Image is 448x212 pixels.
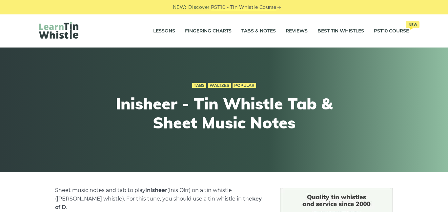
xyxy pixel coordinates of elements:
h1: Inisheer - Tin Whistle Tab & Sheet Music Notes [103,94,345,132]
a: Waltzes [208,83,231,88]
a: Reviews [286,23,308,39]
img: LearnTinWhistle.com [39,22,78,39]
a: Tabs & Notes [241,23,276,39]
a: Popular [233,83,256,88]
span: New [406,21,419,28]
p: Sheet music notes and tab to play (Inis Oírr) on a tin whistle ([PERSON_NAME] whistle). For this ... [55,186,264,212]
strong: Inisheer [145,187,167,193]
a: Best Tin Whistles [317,23,364,39]
a: Lessons [153,23,175,39]
a: Fingering Charts [185,23,232,39]
a: Tabs [192,83,206,88]
a: PST10 CourseNew [374,23,409,39]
